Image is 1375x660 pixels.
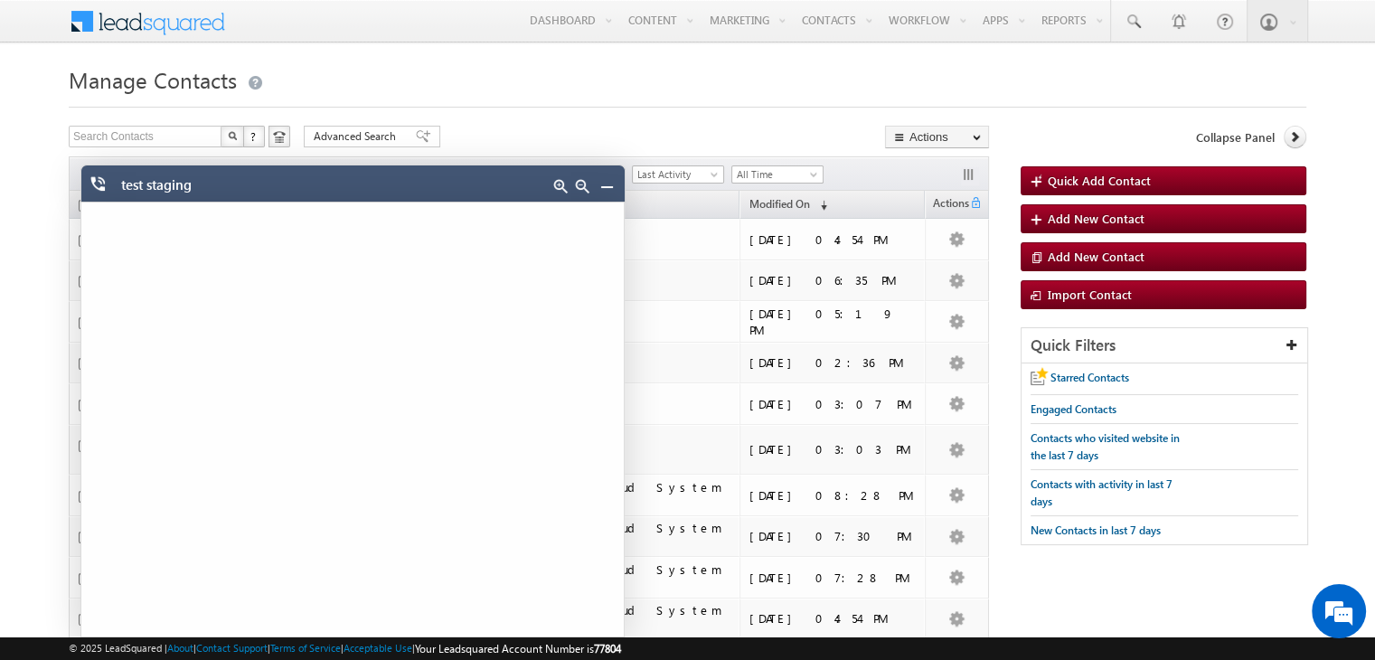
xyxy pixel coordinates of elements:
div: test staging [121,176,542,202]
img: Search [228,131,237,140]
a: Acceptable Use [344,642,412,654]
a: Contact Support [196,642,268,654]
span: New Contacts in last 7 days [1031,523,1161,537]
span: Starred Contacts [1050,371,1129,384]
span: Your Leadsquared Account Number is [415,642,621,655]
a: About [167,642,193,654]
div: [DATE] 02:36 PM [749,354,917,371]
div: Quick Filters [1022,328,1307,363]
span: 77804 [594,642,621,655]
img: d_60004797649_company_0_60004797649 [31,95,76,118]
span: Engaged Contacts [1031,402,1116,416]
span: Modified On [749,197,810,211]
a: Decrease [575,179,589,193]
span: All Time [732,166,818,183]
a: Modified On (sorted descending) [740,193,836,217]
div: [DATE] 04:54 PM [749,610,917,627]
span: Advanced Search [314,128,401,145]
span: Manage Contacts [69,65,237,94]
span: Add New Contact [1048,211,1144,226]
div: [DATE] 05:19 PM [749,306,917,338]
div: [DATE] 03:03 PM [749,441,917,457]
span: Import Contact [1048,287,1132,302]
div: [DATE] 04:54 PM [749,231,917,248]
span: ? [250,128,259,144]
span: Contacts with activity in last 7 days [1031,477,1173,508]
span: Collapse Panel [1196,129,1275,146]
input: Check all records [79,200,90,212]
div: [DATE] 06:35 PM [749,272,917,288]
div: [DATE] 07:30 PM [749,528,917,544]
span: © 2025 LeadSquared | | | | | [69,640,621,657]
div: [DATE] 08:28 PM [749,487,917,504]
span: (sorted descending) [813,198,827,212]
a: Terms of Service [270,642,341,654]
div: [DATE] 03:07 PM [749,396,917,412]
button: ? [243,126,265,147]
a: Minimize [599,179,614,193]
a: Increase [553,179,568,193]
a: Last Activity [632,165,724,184]
div: Minimize live chat window [297,9,340,52]
span: Add New Contact [1048,249,1144,264]
span: Quick Add Contact [1048,173,1151,188]
a: All Time [731,165,824,184]
div: Chat with us now [94,95,304,118]
span: Contacts who visited website in the last 7 days [1031,431,1180,462]
em: Start Chat [246,519,328,543]
span: Last Activity [633,166,719,183]
textarea: Type your message and hit 'Enter' [24,167,330,503]
button: Actions [885,126,989,148]
div: [DATE] 07:28 PM [749,570,917,586]
span: Actions [926,193,969,217]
